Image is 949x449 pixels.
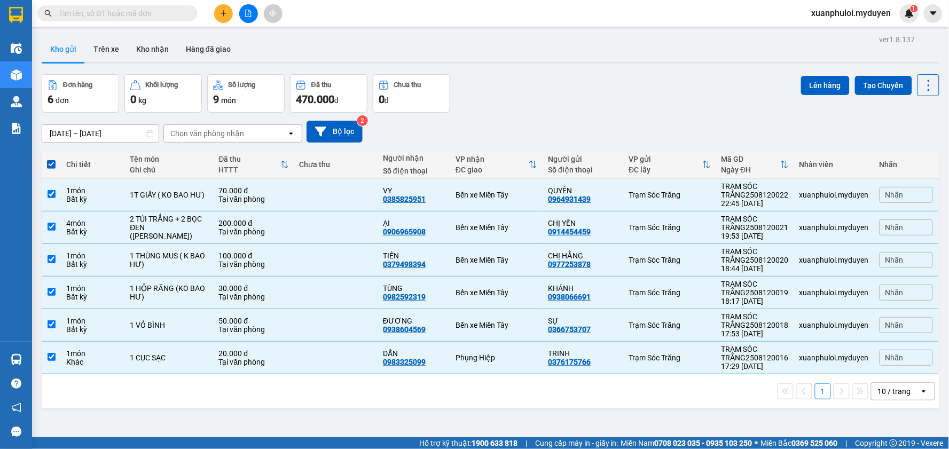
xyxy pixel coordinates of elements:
div: ver 1.8.137 [880,34,915,45]
div: Bến xe Miền Tây [456,256,537,264]
button: Kho nhận [128,36,177,62]
div: 17:29 [DATE] [721,362,789,371]
div: Tại văn phòng [218,325,288,334]
button: Khối lượng0kg [124,74,202,113]
div: 0906965908 [383,227,426,236]
div: 30.000 đ [218,284,288,293]
svg: open [920,387,928,396]
div: 1 món [66,284,119,293]
span: question-circle [11,379,21,389]
div: xuanphuloi.myduyen [799,288,869,297]
div: Người gửi [548,155,618,163]
div: 50.000 đ [218,317,288,325]
button: Số lượng9món [207,74,285,113]
span: plus [220,10,228,17]
div: Số lượng [229,81,256,89]
div: Tại văn phòng [218,227,288,236]
img: logo-vxr [9,7,23,23]
input: Select a date range. [42,125,159,142]
div: TRINH [548,349,618,358]
span: Nhãn [885,223,904,232]
span: Cung cấp máy in - giấy in: [535,437,618,449]
span: đ [385,96,389,105]
div: 0366753707 [548,325,591,334]
button: Chưa thu0đ [373,74,450,113]
span: caret-down [929,9,938,18]
button: Kho gửi [42,36,85,62]
sup: 2 [357,115,368,126]
div: Đã thu [218,155,280,163]
span: 6 [48,93,53,106]
div: 1 THÙNG MUS ( K BAO HƯ) [130,251,208,269]
div: Nhãn [880,160,933,169]
span: file-add [245,10,252,17]
div: HTTT [218,166,280,174]
div: 0938066691 [548,293,591,301]
th: Toggle SortBy [716,151,794,179]
span: Nhãn [885,288,904,297]
div: Tại văn phòng [218,358,288,366]
div: 0376175766 [548,358,591,366]
span: copyright [890,439,897,447]
div: Mã GD [721,155,780,163]
div: 0379498394 [383,260,426,269]
div: TÙNG [383,284,445,293]
div: Đơn hàng [63,81,92,89]
strong: 0369 525 060 [792,439,838,447]
div: 18:44 [DATE] [721,264,789,273]
div: ẠI [383,219,445,227]
div: 0964931439 [548,195,591,203]
div: 1 HỘP RĂNG (KO BAO HƯ) [130,284,208,301]
span: Miền Bắc [761,437,838,449]
button: caret-down [924,4,943,23]
div: xuanphuloi.myduyen [799,223,869,232]
span: search [44,10,52,17]
img: solution-icon [11,123,22,134]
div: Trạm Sóc Trăng [629,223,710,232]
div: Chọn văn phòng nhận [170,128,244,139]
div: QUYÊN [548,186,618,195]
img: icon-new-feature [905,9,914,18]
div: 1 VỎ BÌNH [130,321,208,329]
span: Nhãn [885,321,904,329]
div: VP gửi [629,155,702,163]
div: 0983325099 [383,358,426,366]
span: Nhãn [885,353,904,362]
div: Trạm Sóc Trăng [629,353,710,362]
span: đ [334,96,339,105]
div: 0977253878 [548,260,591,269]
div: DẪN [383,349,445,358]
div: Bến xe Miền Tây [456,223,537,232]
div: 1 món [66,186,119,195]
th: Toggle SortBy [213,151,294,179]
strong: 0708 023 035 - 0935 103 250 [655,439,752,447]
span: ⚪️ [755,441,758,445]
div: 200.000 đ [218,219,288,227]
span: kg [138,96,146,105]
div: 22:45 [DATE] [721,199,789,208]
div: xuanphuloi.myduyen [799,191,869,199]
div: TRẠM SÓC TRĂNG2508120019 [721,280,789,297]
div: Số điện thoại [548,166,618,174]
sup: 1 [911,5,918,12]
button: Hàng đã giao [177,36,239,62]
span: 9 [213,93,219,106]
div: VP nhận [456,155,529,163]
div: 1 CỤC SẠC [130,353,208,362]
div: xuanphuloi.myduyen [799,256,869,264]
span: | [846,437,848,449]
div: Số điện thoại [383,167,445,175]
button: 1 [815,383,831,399]
span: 0 [130,93,136,106]
div: 20.000 đ [218,349,288,358]
div: Trạm Sóc Trăng [629,288,710,297]
div: Tại văn phòng [218,293,288,301]
button: Trên xe [85,36,128,62]
div: Khác [66,358,119,366]
div: TRẠM SÓC TRĂNG2508120022 [721,182,789,199]
div: ĐC giao [456,166,529,174]
div: 0938604569 [383,325,426,334]
div: Ghi chú [130,166,208,174]
div: Bất kỳ [66,325,119,334]
div: TRẠM SÓC TRĂNG2508120021 [721,215,789,232]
